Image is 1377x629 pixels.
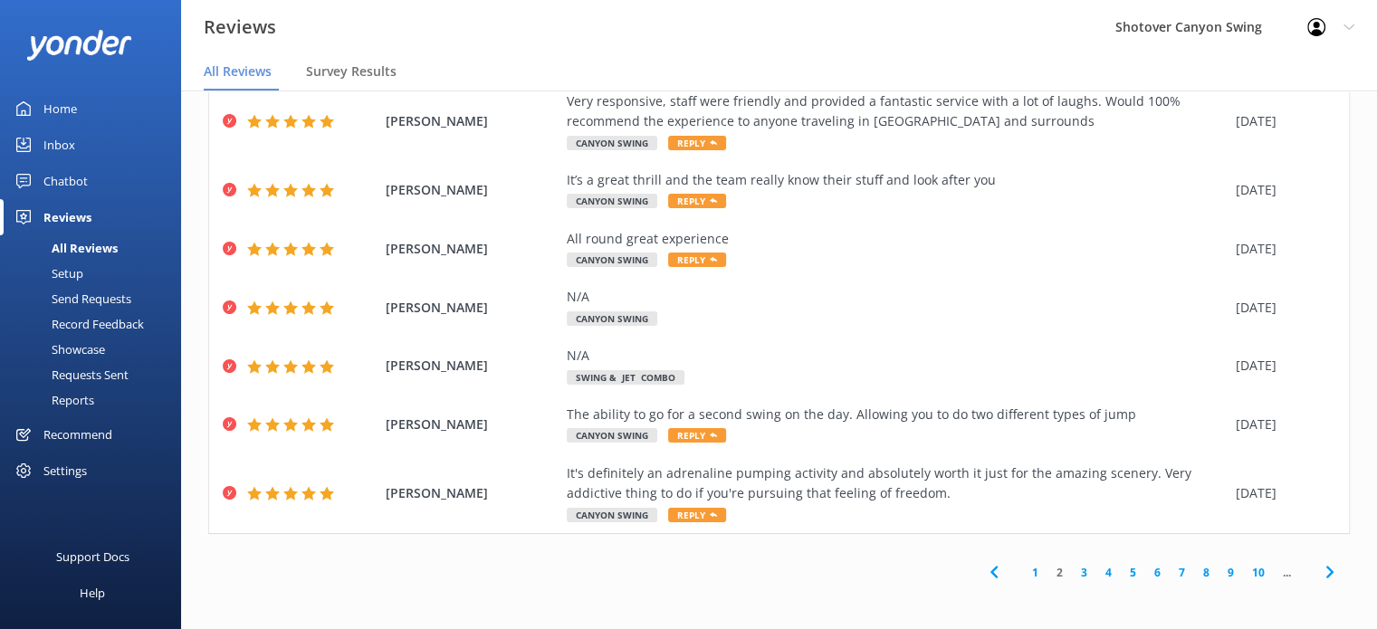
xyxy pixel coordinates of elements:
[43,91,77,127] div: Home
[1194,564,1219,581] a: 8
[567,194,657,208] span: Canyon Swing
[668,508,726,522] span: Reply
[11,387,181,413] a: Reports
[386,483,558,503] span: [PERSON_NAME]
[1236,180,1326,200] div: [DATE]
[1236,111,1326,131] div: [DATE]
[567,463,1227,504] div: It's definitely an adrenaline pumping activity and absolutely worth it just for the amazing scene...
[668,194,726,208] span: Reply
[11,261,181,286] a: Setup
[567,136,657,150] span: Canyon Swing
[11,235,181,261] a: All Reviews
[204,13,276,42] h3: Reviews
[1072,564,1096,581] a: 3
[386,415,558,434] span: [PERSON_NAME]
[1243,564,1274,581] a: 10
[567,405,1227,424] div: The ability to go for a second swing on the day. Allowing you to do two different types of jump
[1236,483,1326,503] div: [DATE]
[11,362,129,387] div: Requests Sent
[204,62,272,81] span: All Reviews
[306,62,397,81] span: Survey Results
[1023,564,1047,581] a: 1
[668,428,726,443] span: Reply
[668,136,726,150] span: Reply
[43,163,88,199] div: Chatbot
[11,286,131,311] div: Send Requests
[567,253,657,267] span: Canyon Swing
[27,30,131,60] img: yonder-white-logo.png
[567,287,1227,307] div: N/A
[567,311,657,326] span: Canyon Swing
[56,538,129,575] div: Support Docs
[1096,564,1121,581] a: 4
[11,311,181,337] a: Record Feedback
[43,416,112,453] div: Recommend
[11,387,94,413] div: Reports
[43,199,91,235] div: Reviews
[1236,239,1326,259] div: [DATE]
[11,337,181,362] a: Showcase
[1219,564,1243,581] a: 9
[567,91,1227,132] div: Very responsive, staff were friendly and provided a fantastic service with a lot of laughs. Would...
[11,261,83,286] div: Setup
[1121,564,1145,581] a: 5
[386,356,558,376] span: [PERSON_NAME]
[43,453,87,489] div: Settings
[1145,564,1170,581] a: 6
[386,180,558,200] span: [PERSON_NAME]
[567,170,1227,190] div: It’s a great thrill and the team really know their stuff and look after you
[567,370,684,385] span: Swing & Jet Combo
[1170,564,1194,581] a: 7
[668,253,726,267] span: Reply
[1047,564,1072,581] a: 2
[11,311,144,337] div: Record Feedback
[567,428,657,443] span: Canyon Swing
[1236,298,1326,318] div: [DATE]
[386,111,558,131] span: [PERSON_NAME]
[1274,564,1300,581] span: ...
[11,235,118,261] div: All Reviews
[80,575,105,611] div: Help
[386,298,558,318] span: [PERSON_NAME]
[567,229,1227,249] div: All round great experience
[11,337,105,362] div: Showcase
[11,286,181,311] a: Send Requests
[11,362,181,387] a: Requests Sent
[567,508,657,522] span: Canyon Swing
[567,346,1227,366] div: N/A
[386,239,558,259] span: [PERSON_NAME]
[1236,415,1326,434] div: [DATE]
[43,127,75,163] div: Inbox
[1236,356,1326,376] div: [DATE]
